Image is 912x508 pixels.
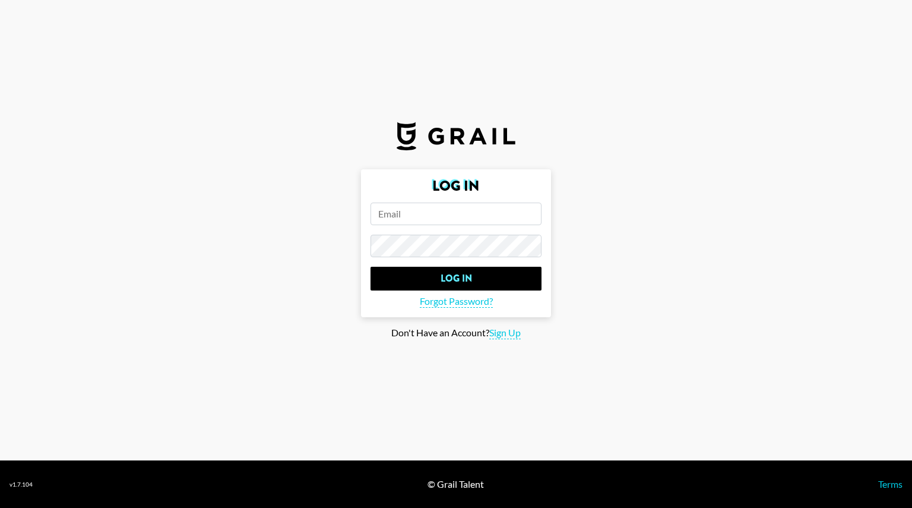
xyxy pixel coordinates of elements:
[427,478,484,490] div: © Grail Talent
[9,327,902,339] div: Don't Have an Account?
[370,179,541,193] h2: Log In
[397,122,515,150] img: Grail Talent Logo
[9,481,33,488] div: v 1.7.104
[370,267,541,291] input: Log In
[370,203,541,225] input: Email
[489,327,521,339] span: Sign Up
[420,295,493,308] span: Forgot Password?
[878,478,902,490] a: Terms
